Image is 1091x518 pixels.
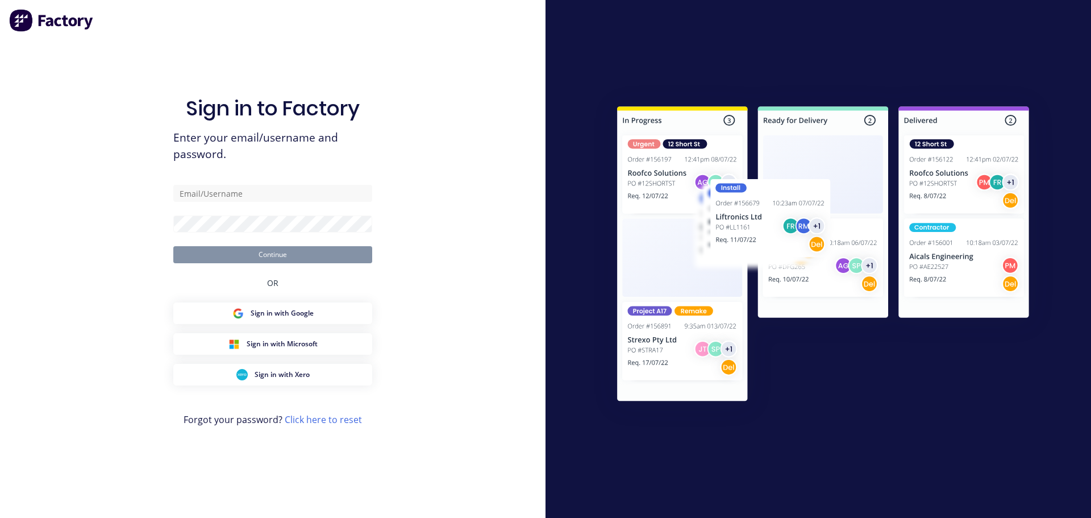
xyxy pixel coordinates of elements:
[173,364,372,386] button: Xero Sign inSign in with Xero
[267,263,278,302] div: OR
[285,413,362,426] a: Click here to reset
[255,370,310,380] span: Sign in with Xero
[173,246,372,263] button: Continue
[236,369,248,380] img: Xero Sign in
[186,96,360,121] h1: Sign in to Factory
[173,302,372,324] button: Google Sign inSign in with Google
[184,413,362,426] span: Forgot your password?
[247,339,318,349] span: Sign in with Microsoft
[9,9,94,32] img: Factory
[228,338,240,350] img: Microsoft Sign in
[232,308,244,319] img: Google Sign in
[592,84,1054,428] img: Sign in
[173,333,372,355] button: Microsoft Sign inSign in with Microsoft
[173,185,372,202] input: Email/Username
[173,130,372,163] span: Enter your email/username and password.
[251,308,314,318] span: Sign in with Google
